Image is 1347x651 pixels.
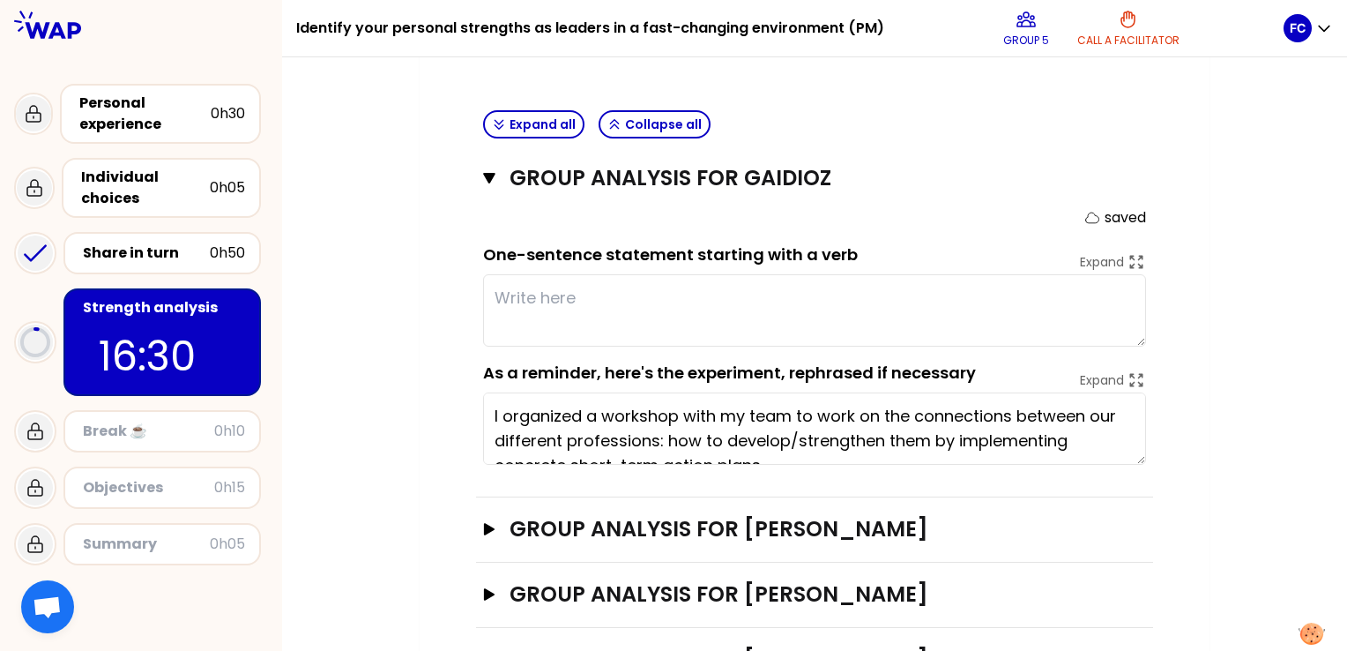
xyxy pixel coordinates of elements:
div: 0h30 [211,103,245,124]
div: Share in turn [83,243,210,264]
button: Group analysis for GAIDIOZ [483,164,1146,192]
p: Call a facilitator [1077,34,1180,48]
div: 0h05 [210,177,245,198]
div: 0h10 [214,421,245,442]
h3: Group analysis for [PERSON_NAME] [510,580,1087,609]
h3: Group analysis for GAIDIOZ [510,164,1085,192]
p: saved [1105,207,1146,228]
div: Summary [83,534,210,555]
button: Call a facilitator [1070,2,1187,55]
div: Individual choices [81,167,210,209]
div: Personal experience [79,93,211,135]
button: Group 5 [996,2,1056,55]
div: 0h15 [214,477,245,498]
button: Group analysis for [PERSON_NAME] [483,515,1146,543]
label: As a reminder, here's the experiment, rephrased if necessary [483,362,976,384]
p: Group 5 [1003,34,1049,48]
div: Ouvrir le chat [21,580,74,633]
h3: Group analysis for [PERSON_NAME] [510,515,1087,543]
div: Objectives [83,477,214,498]
button: Expand all [483,110,584,138]
div: 0h05 [210,534,245,555]
div: Break ☕️ [83,421,214,442]
div: 0h50 [210,243,245,264]
button: Collapse all [599,110,711,138]
button: FC [1284,14,1333,42]
div: Strength analysis [83,297,245,318]
p: FC [1290,19,1306,37]
textarea: I organized a workshop with my team to work on the connections between our different professions:... [483,393,1146,465]
p: Expand [1080,253,1124,271]
p: Expand [1080,371,1124,389]
label: One-sentence statement starting with a verb [483,243,858,266]
button: Group analysis for [PERSON_NAME] [483,580,1146,609]
p: 16:30 [99,325,226,387]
